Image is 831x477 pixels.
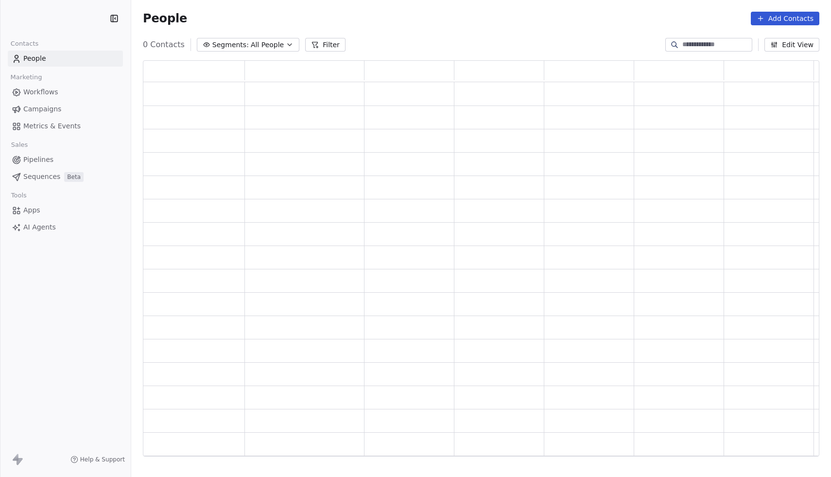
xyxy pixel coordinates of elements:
[23,87,58,97] span: Workflows
[305,38,346,52] button: Filter
[143,39,185,51] span: 0 Contacts
[23,222,56,232] span: AI Agents
[6,70,46,85] span: Marketing
[23,172,60,182] span: Sequences
[8,101,123,117] a: Campaigns
[8,51,123,67] a: People
[8,152,123,168] a: Pipelines
[8,118,123,134] a: Metrics & Events
[23,205,40,215] span: Apps
[8,202,123,218] a: Apps
[23,53,46,64] span: People
[251,40,284,50] span: All People
[8,169,123,185] a: SequencesBeta
[751,12,819,25] button: Add Contacts
[212,40,249,50] span: Segments:
[6,36,43,51] span: Contacts
[7,138,32,152] span: Sales
[764,38,819,52] button: Edit View
[143,11,187,26] span: People
[80,456,125,463] span: Help & Support
[70,456,125,463] a: Help & Support
[8,219,123,235] a: AI Agents
[23,104,61,114] span: Campaigns
[8,84,123,100] a: Workflows
[64,172,84,182] span: Beta
[23,121,81,131] span: Metrics & Events
[23,155,53,165] span: Pipelines
[7,188,31,203] span: Tools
